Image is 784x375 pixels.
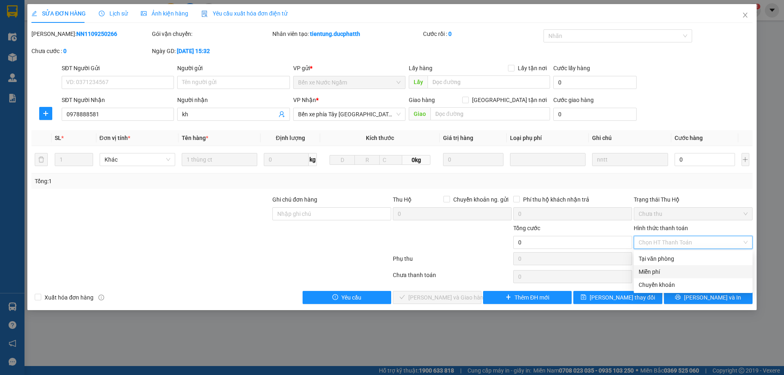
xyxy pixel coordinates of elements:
span: SỬA ĐƠN HÀNG [31,10,86,17]
div: Chuyển khoản [639,280,748,289]
div: Miễn phí [639,267,748,276]
button: exclamation-circleYêu cầu [303,291,391,304]
div: Gói vận chuyển: [152,29,271,38]
span: Chuyển khoản ng. gửi [450,195,512,204]
span: save [581,294,586,301]
span: Yêu cầu [341,293,361,302]
span: printer [675,294,681,301]
div: Cước rồi : [423,29,542,38]
span: [PERSON_NAME] và In [684,293,741,302]
span: SL [55,135,61,141]
span: plus [506,294,511,301]
div: Tại văn phòng [639,254,748,263]
span: Xuất hóa đơn hàng [41,293,97,302]
div: Người gửi [177,64,290,73]
button: plus [39,107,52,120]
b: NN1109250266 [76,31,117,37]
button: delete [35,153,48,166]
span: Cước hàng [675,135,703,141]
span: edit [31,11,37,16]
div: Ngày GD: [152,47,271,55]
span: Yêu cầu xuất hóa đơn điện tử [201,10,287,17]
span: Giao hàng [409,97,435,103]
button: plus [742,153,749,166]
input: Cước lấy hàng [553,76,637,89]
th: Ghi chú [589,130,671,146]
b: [DATE] 15:32 [177,48,210,54]
b: tientung.ducphatth [310,31,360,37]
div: SĐT Người Gửi [62,64,174,73]
span: plus [40,110,52,117]
div: Chưa cước : [31,47,150,55]
span: [PERSON_NAME] thay đổi [590,293,655,302]
span: close [742,12,748,18]
input: 0 [443,153,504,166]
div: [PERSON_NAME]: [31,29,150,38]
span: VP Nhận [293,97,316,103]
b: 0 [448,31,452,37]
label: Cước lấy hàng [553,65,590,71]
button: Close [734,4,757,27]
span: Bến xe Nước Ngầm [298,76,401,89]
input: C [379,155,402,165]
div: SĐT Người Nhận [62,95,174,104]
span: info-circle [98,295,104,300]
input: D [330,155,355,165]
button: printer[PERSON_NAME] và In [664,291,753,304]
span: Ảnh kiện hàng [141,10,188,17]
span: clock-circle [99,11,105,16]
label: Ghi chú đơn hàng [272,196,317,203]
span: Tên hàng [182,135,208,141]
input: R [354,155,380,165]
span: Bến xe phía Tây Thanh Hóa [298,108,401,120]
input: Ghi Chú [592,153,668,166]
span: Khác [105,153,170,166]
div: Trạng thái Thu Hộ [634,195,753,204]
b: 0 [63,48,67,54]
span: Lấy [409,75,428,89]
span: Chưa thu [639,208,748,220]
input: Dọc đường [428,75,550,89]
div: Phụ thu [392,254,512,268]
button: check[PERSON_NAME] và Giao hàng [393,291,481,304]
span: Thêm ĐH mới [514,293,549,302]
button: save[PERSON_NAME] thay đổi [573,291,662,304]
span: Tổng cước [513,225,540,231]
button: plusThêm ĐH mới [483,291,572,304]
span: Định lượng [276,135,305,141]
span: Lịch sử [99,10,128,17]
img: icon [201,11,208,17]
span: 0kg [402,155,430,165]
div: Nhân viên tạo: [272,29,421,38]
th: Loại phụ phí [507,130,589,146]
div: Người nhận [177,95,290,104]
span: picture [141,11,147,16]
span: Đơn vị tính [100,135,130,141]
span: Thu Hộ [393,196,412,203]
span: [GEOGRAPHIC_DATA] tận nơi [469,95,550,104]
span: Phí thu hộ khách nhận trả [520,195,592,204]
div: Tổng: 1 [35,177,303,186]
span: user-add [278,111,285,118]
span: kg [309,153,317,166]
label: Cước giao hàng [553,97,594,103]
label: Hình thức thanh toán [634,225,688,231]
input: Cước giao hàng [553,108,637,121]
span: Giao [409,107,430,120]
input: Ghi chú đơn hàng [272,207,391,220]
input: VD: Bàn, Ghế [182,153,257,166]
span: Lấy hàng [409,65,432,71]
div: VP gửi [293,64,405,73]
span: Chọn HT Thanh Toán [639,236,748,249]
span: Lấy tận nơi [514,64,550,73]
span: exclamation-circle [332,294,338,301]
span: Giá trị hàng [443,135,473,141]
div: Chưa thanh toán [392,271,512,285]
span: Kích thước [366,135,394,141]
input: Dọc đường [430,107,550,120]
